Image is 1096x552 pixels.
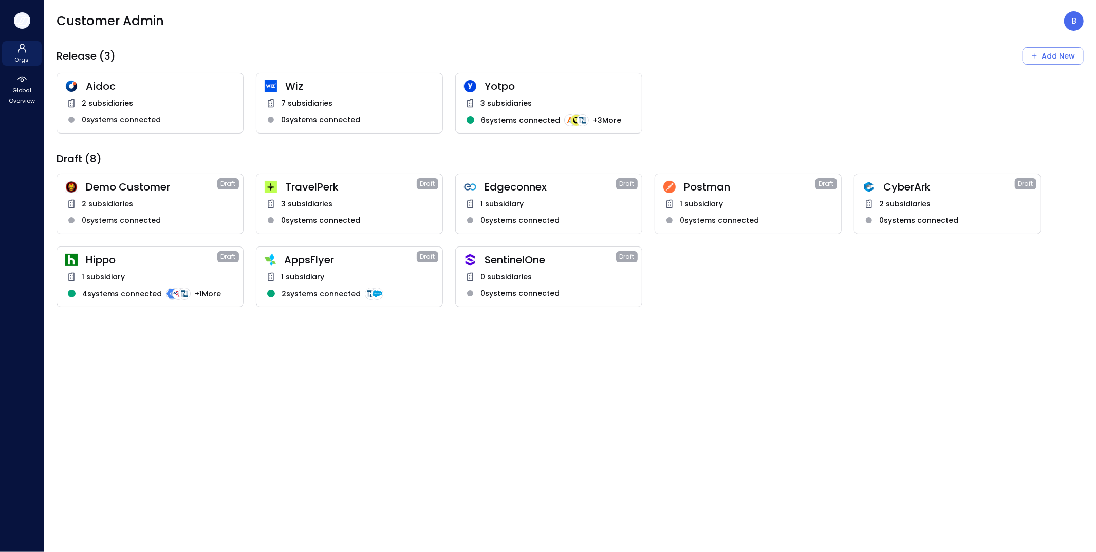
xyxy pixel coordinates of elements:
span: Draft [819,179,834,189]
span: Hippo [86,253,217,267]
span: + 1 More [195,288,221,299]
span: 0 systems connected [281,215,360,226]
span: 0 systems connected [879,215,958,226]
span: 2 systems connected [282,288,361,299]
span: 3 subsidiaries [480,98,532,109]
span: AppsFlyer [284,253,417,267]
span: Draft [1018,179,1033,189]
span: Wiz [285,80,434,93]
img: rosehlgmm5jjurozkspi [464,80,476,92]
span: Draft [221,252,236,262]
p: B [1071,15,1076,27]
img: ynjrjpaiymlkbkxtflmu [65,254,78,266]
img: cfcvbyzhwvtbhao628kj [265,80,277,92]
span: 7 subsidiaries [281,98,332,109]
img: integration-logo [577,114,589,126]
span: 0 subsidiaries [480,271,532,282]
span: Postman [684,180,815,194]
span: TravelPerk [285,180,417,194]
img: integration-logo [178,288,191,300]
span: 4 systems connected [82,288,162,299]
span: 0 systems connected [82,114,161,125]
img: integration-logo [371,288,383,300]
img: a5he5ildahzqx8n3jb8t [863,181,875,193]
span: Draft [620,252,635,262]
span: Aidoc [86,80,235,93]
img: gkfkl11jtdpupy4uruhy [464,181,476,193]
span: 0 systems connected [281,114,360,125]
span: + 3 More [593,115,621,126]
span: 1 subsidiary [82,271,125,282]
img: integration-logo [570,114,583,126]
span: Draft [420,179,435,189]
span: 6 systems connected [481,115,560,126]
span: Draft [620,179,635,189]
img: scnakozdowacoarmaydw [65,181,78,193]
div: Global Overview [2,72,42,107]
span: Draft (8) [57,152,102,165]
span: Release (3) [57,49,116,63]
span: SentinelOne [485,253,616,267]
span: 0 systems connected [680,215,759,226]
span: Global Overview [6,85,38,106]
span: 2 subsidiaries [879,198,931,210]
span: Draft [221,179,236,189]
span: 3 subsidiaries [281,198,332,210]
img: integration-logo [365,288,377,300]
button: Add New [1023,47,1084,65]
span: Yotpo [485,80,634,93]
span: 2 subsidiaries [82,98,133,109]
img: hddnet8eoxqedtuhlo6i [65,80,78,92]
img: t2hojgg0dluj8wcjhofe [663,181,676,193]
div: Add New Organization [1023,47,1084,65]
img: integration-logo [564,114,577,126]
span: 1 subsidiary [281,271,324,282]
span: 2 subsidiaries [82,198,133,210]
span: Customer Admin [57,13,164,29]
span: 0 systems connected [480,288,560,299]
span: 0 systems connected [480,215,560,226]
img: zbmm8o9awxf8yv3ehdzf [265,254,276,266]
img: euz2wel6fvrjeyhjwgr9 [265,181,277,193]
img: integration-logo [172,288,184,300]
span: Draft [420,252,435,262]
span: Demo Customer [86,180,217,194]
img: integration-logo [166,288,178,300]
div: Add New [1042,50,1075,63]
img: oujisyhxiqy1h0xilnqx [464,254,476,266]
span: Edgeconnex [485,180,616,194]
div: Orgs [2,41,42,66]
span: CyberArk [883,180,1015,194]
span: 0 systems connected [82,215,161,226]
span: Orgs [15,54,29,65]
span: 1 subsidiary [480,198,524,210]
span: 1 subsidiary [680,198,723,210]
div: Boaz [1064,11,1084,31]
